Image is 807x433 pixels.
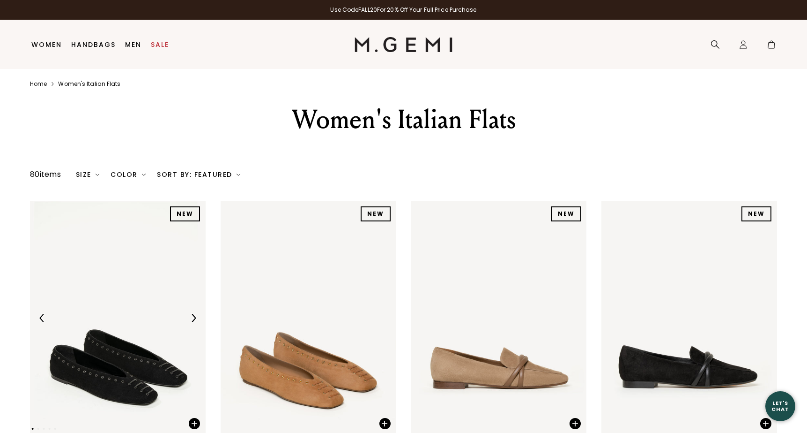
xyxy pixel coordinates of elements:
[71,41,116,48] a: Handbags
[189,314,198,322] img: Next Arrow
[358,6,377,14] strong: FALL20
[96,173,99,176] img: chevron-down.svg
[30,169,61,180] div: 80 items
[142,173,146,176] img: chevron-down.svg
[58,80,120,88] a: Women's italian flats
[125,41,141,48] a: Men
[355,37,452,52] img: M.Gemi
[551,206,581,221] div: NEW
[741,206,771,221] div: NEW
[31,41,62,48] a: Women
[30,80,47,88] a: Home
[361,206,391,221] div: NEW
[111,171,146,178] div: Color
[237,173,240,176] img: chevron-down.svg
[151,41,169,48] a: Sale
[38,314,46,322] img: Previous Arrow
[170,206,200,221] div: NEW
[76,171,100,178] div: Size
[157,171,240,178] div: Sort By: Featured
[241,103,566,137] div: Women's Italian Flats
[765,400,795,412] div: Let's Chat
